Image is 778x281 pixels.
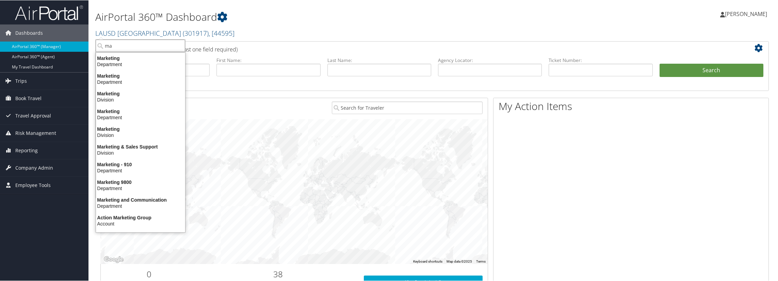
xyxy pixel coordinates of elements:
[15,124,56,141] span: Risk Management
[447,259,472,263] span: Map data ©2025
[549,57,652,63] label: Ticket Number:
[332,101,483,114] input: Search for Traveler
[95,10,548,24] h1: AirPortal 360™ Dashboard
[102,255,125,264] a: Open this area in Google Maps (opens a new window)
[92,73,189,79] div: Marketing
[92,197,189,203] div: Marketing and Communication
[92,143,189,150] div: Marketing & Sales Support
[15,4,83,20] img: airportal-logo.png
[183,28,209,37] span: ( 301917 )
[15,176,51,193] span: Employee Tools
[106,42,708,54] h2: Airtinerary Lookup
[92,132,189,138] div: Division
[92,126,189,132] div: Marketing
[476,259,486,263] a: Terms (opens in new tab)
[95,28,234,37] a: LAUSD [GEOGRAPHIC_DATA]
[92,150,189,156] div: Division
[92,161,189,167] div: Marketing - 910
[15,142,38,159] span: Reporting
[92,179,189,185] div: Marketing 9800
[92,96,189,103] div: Division
[15,72,27,89] span: Trips
[106,268,192,280] h2: 0
[493,99,768,113] h1: My Action Items
[202,268,354,280] h2: 38
[92,220,189,227] div: Account
[92,108,189,114] div: Marketing
[15,107,51,124] span: Travel Approval
[216,57,320,63] label: First Name:
[173,45,238,53] span: (at least one field required)
[660,63,763,77] button: Search
[438,57,542,63] label: Agency Locator:
[15,159,53,176] span: Company Admin
[92,61,189,67] div: Department
[92,167,189,173] div: Department
[92,55,189,61] div: Marketing
[102,255,125,264] img: Google
[209,28,234,37] span: , [ 44595 ]
[96,39,185,52] input: Search Accounts
[92,79,189,85] div: Department
[15,90,42,107] span: Book Travel
[725,10,767,17] span: [PERSON_NAME]
[720,3,774,24] a: [PERSON_NAME]
[92,114,189,120] div: Department
[92,90,189,96] div: Marketing
[92,203,189,209] div: Department
[327,57,431,63] label: Last Name:
[413,259,442,264] button: Keyboard shortcuts
[15,24,43,41] span: Dashboards
[92,185,189,191] div: Department
[92,214,189,220] div: Action Marketing Group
